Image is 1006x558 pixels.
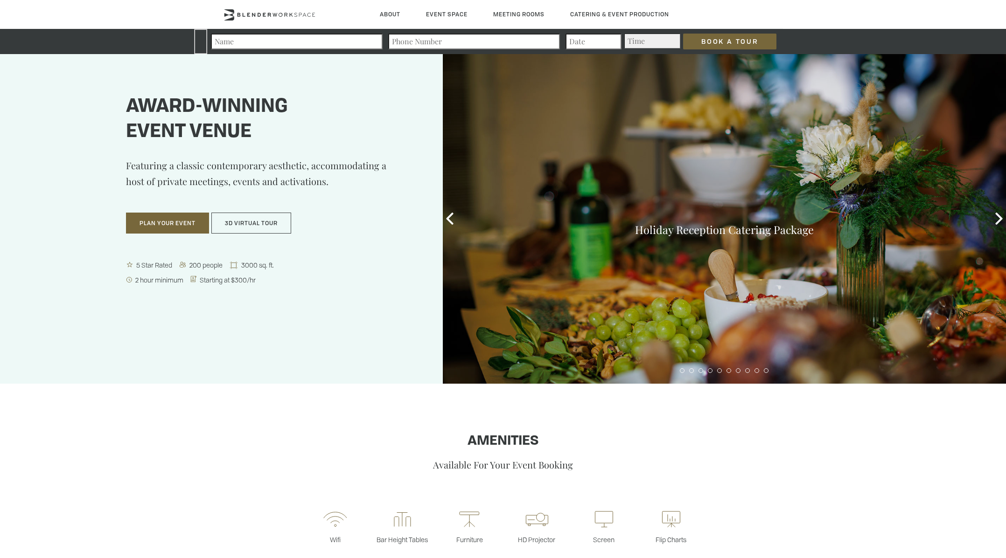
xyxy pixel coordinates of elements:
[369,535,436,544] p: Bar Height Tables
[239,261,277,269] span: 3000 sq. ft.
[503,535,570,544] p: HD Projector
[637,535,705,544] p: Flip Charts
[211,213,291,234] button: 3D Virtual Tour
[223,458,783,471] p: Available For Your Event Booking
[436,535,503,544] p: Furniture
[570,535,637,544] p: Screen
[683,34,776,49] input: Book a Tour
[223,434,783,449] h1: Amenities
[388,34,560,49] input: Phone Number
[301,535,369,544] p: Wifi
[188,261,225,269] span: 200 people
[635,222,814,237] a: Holiday Reception Catering Package
[126,95,396,145] h1: Award-winning event venue
[211,34,383,49] input: Name
[134,261,175,269] span: 5 Star Rated
[198,276,258,284] span: Starting at $300/hr
[566,34,622,49] input: Date
[126,158,396,203] p: Featuring a classic contemporary aesthetic, accommodating a host of private meetings, events and ...
[126,213,209,234] button: Plan Your Event
[133,276,186,284] span: 2 hour minimum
